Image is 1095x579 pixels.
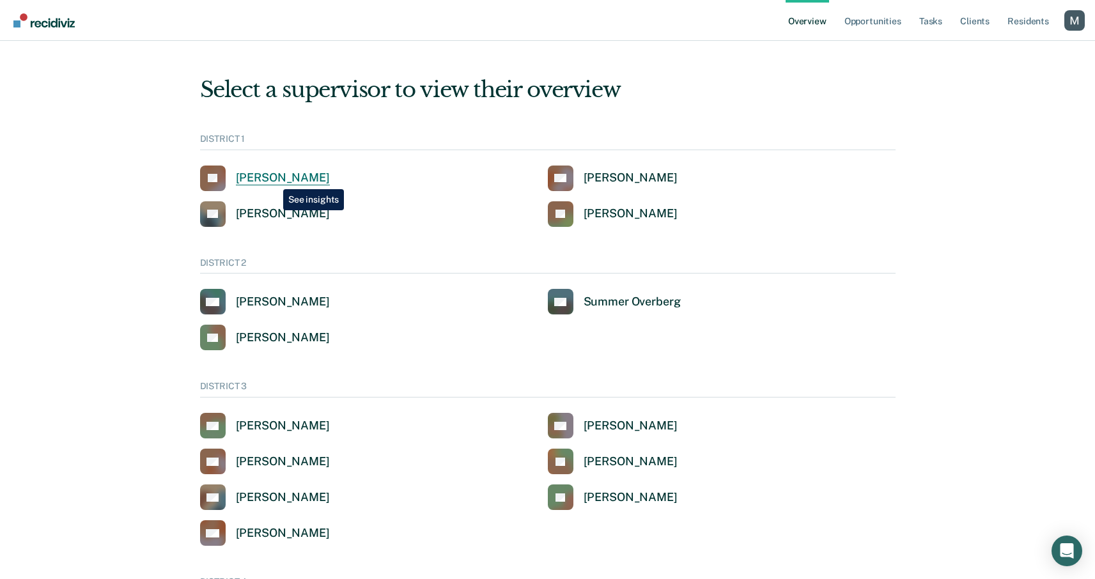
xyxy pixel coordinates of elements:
div: [PERSON_NAME] [584,206,678,221]
div: [PERSON_NAME] [584,419,678,433]
a: [PERSON_NAME] [548,484,678,510]
div: [PERSON_NAME] [584,171,678,185]
div: [PERSON_NAME] [236,490,330,505]
a: [PERSON_NAME] [200,201,330,227]
div: Open Intercom Messenger [1052,536,1082,566]
a: [PERSON_NAME] [200,166,330,191]
a: [PERSON_NAME] [200,325,330,350]
div: DISTRICT 1 [200,134,896,150]
a: [PERSON_NAME] [548,166,678,191]
div: [PERSON_NAME] [584,454,678,469]
div: [PERSON_NAME] [236,419,330,433]
a: [PERSON_NAME] [200,289,330,314]
div: Select a supervisor to view their overview [200,77,896,103]
div: [PERSON_NAME] [584,490,678,505]
div: [PERSON_NAME] [236,171,330,185]
a: [PERSON_NAME] [200,520,330,546]
div: [PERSON_NAME] [236,526,330,541]
div: DISTRICT 2 [200,258,896,274]
img: Recidiviz [13,13,75,27]
div: [PERSON_NAME] [236,330,330,345]
a: [PERSON_NAME] [200,484,330,510]
a: [PERSON_NAME] [548,413,678,438]
a: Summer Overberg [548,289,681,314]
div: Summer Overberg [584,295,681,309]
div: [PERSON_NAME] [236,206,330,221]
div: DISTRICT 3 [200,381,896,398]
div: [PERSON_NAME] [236,295,330,309]
a: [PERSON_NAME] [548,449,678,474]
a: [PERSON_NAME] [548,201,678,227]
div: [PERSON_NAME] [236,454,330,469]
button: Profile dropdown button [1064,10,1085,31]
a: [PERSON_NAME] [200,413,330,438]
a: [PERSON_NAME] [200,449,330,474]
